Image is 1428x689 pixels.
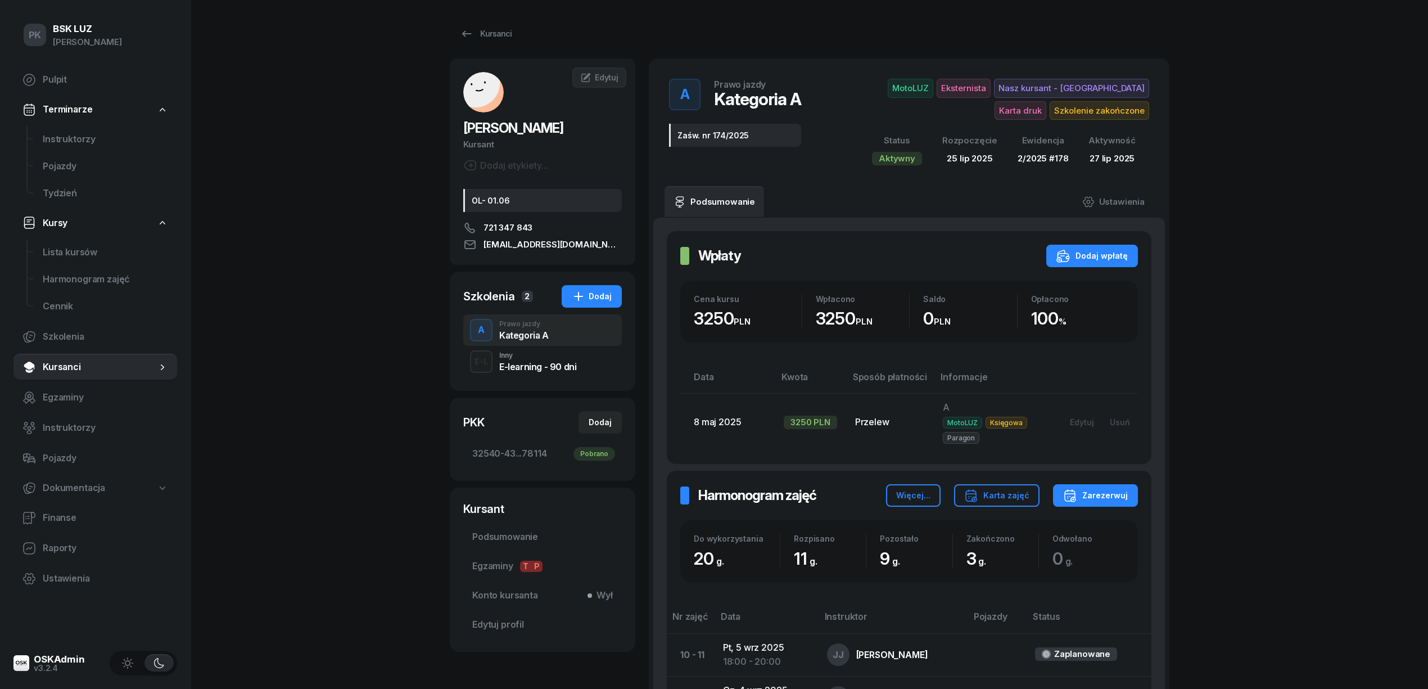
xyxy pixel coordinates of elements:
[34,126,177,153] a: Instruktorzy
[775,370,846,394] th: Kwota
[463,159,548,172] button: Dodaj etykiety...
[872,152,922,165] div: Aktywny
[816,308,910,329] div: 3250
[43,102,92,117] span: Terminarze
[573,447,615,461] div: Pobrano
[463,137,622,152] div: Kursant
[473,321,489,340] div: A
[716,556,724,567] small: g.
[43,360,157,375] span: Kursanci
[923,294,1017,304] div: Saldo
[43,421,168,435] span: Instruktorzy
[816,294,910,304] div: Wpłacono
[13,66,177,93] a: Pulpit
[714,633,818,676] td: Pt, 5 wrz 2025
[714,80,766,89] div: Prawo jazdy
[1026,609,1151,633] th: Status
[472,559,613,574] span: Egzaminy
[784,416,837,429] div: 3250 PLN
[13,475,177,501] a: Dokumentacja
[856,650,928,659] div: [PERSON_NAME]
[943,432,979,444] span: Paragon
[520,561,531,572] span: T
[470,350,492,373] button: E-L
[499,352,576,359] div: Inny
[694,294,802,304] div: Cena kursu
[1065,556,1073,567] small: g.
[856,316,873,327] small: PLN
[1018,133,1068,148] div: Ewidencja
[460,27,512,40] div: Kursanci
[880,534,952,543] div: Pozostało
[53,35,122,49] div: [PERSON_NAME]
[34,266,177,293] a: Harmonogram zajęć
[698,247,741,265] h2: Wpłaty
[43,159,168,174] span: Pojazdy
[463,238,622,251] a: [EMAIL_ADDRESS][DOMAIN_NAME]
[34,180,177,207] a: Tydzień
[13,655,29,671] img: logo-xs@2x.png
[472,588,613,603] span: Konto kursanta
[943,417,982,429] span: MotoLUZ
[43,330,168,344] span: Szkolenia
[680,370,775,394] th: Data
[43,390,168,405] span: Egzaminy
[29,30,42,40] span: PK
[463,501,622,517] div: Kursant
[463,289,515,304] div: Szkolenia
[943,402,950,413] span: A
[1063,489,1128,502] div: Zarezerwuj
[846,370,934,394] th: Sposób płatności
[463,314,622,346] button: APrawo jazdyKategoria A
[833,650,844,660] span: JJ
[562,285,622,308] button: Dodaj
[43,541,168,556] span: Raporty
[1050,101,1149,120] span: Szkolenie zakończone
[450,22,522,45] a: Kursanci
[1056,249,1128,263] div: Dodaj wpłatę
[43,272,168,287] span: Harmonogram zajęć
[463,346,622,377] button: E-LInnyE-learning - 90 dni
[694,548,729,569] span: 20
[794,548,823,569] span: 11
[1031,294,1125,304] div: Opłacono
[499,321,549,327] div: Prawo jazdy
[13,415,177,442] a: Instruktorzy
[43,299,168,314] span: Cennik
[698,487,816,505] h2: Harmonogram zajęć
[872,133,922,148] div: Status
[463,553,622,580] a: EgzaminyTP
[34,293,177,320] a: Cennik
[676,83,694,106] div: A
[34,655,85,664] div: OSKAdmin
[43,451,168,466] span: Pojazdy
[1062,413,1102,431] button: Edytuj
[592,588,613,603] span: Wył
[714,89,801,109] div: Kategoria A
[1070,417,1094,427] div: Edytuj
[34,153,177,180] a: Pojazdy
[43,132,168,147] span: Instruktorzy
[978,556,986,567] small: g.
[1059,316,1067,327] small: %
[1088,151,1136,166] div: 27 lip 2025
[880,548,906,569] span: 9
[714,609,818,633] th: Data
[1046,245,1138,267] button: Dodaj wpłatę
[888,79,933,98] span: MotoLUZ
[694,416,741,427] span: 8 maj 2025
[53,24,122,34] div: BSK LUZ
[13,565,177,592] a: Ustawienia
[463,221,622,235] a: 721 347 843
[934,316,951,327] small: PLN
[13,505,177,532] a: Finanse
[13,210,177,236] a: Kursy
[13,354,177,381] a: Kursanci
[694,308,802,329] div: 3250
[947,153,992,164] span: 25 lip 2025
[667,609,714,633] th: Nr zajęć
[13,445,177,472] a: Pojazdy
[734,316,751,327] small: PLN
[967,609,1026,633] th: Pojazdy
[531,561,543,572] span: P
